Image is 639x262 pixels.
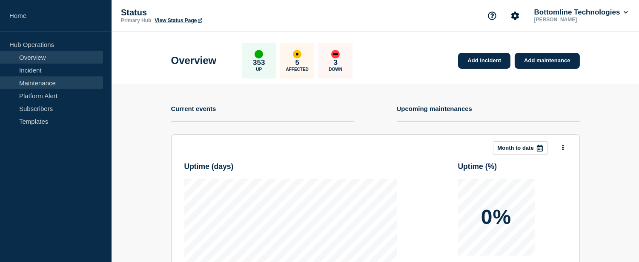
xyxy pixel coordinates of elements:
h4: Current events [171,105,216,112]
div: down [331,50,340,58]
p: Down [329,67,342,72]
p: Affected [286,67,309,72]
p: Up [256,67,262,72]
p: Month to date [498,145,534,151]
h1: Overview [171,55,217,67]
p: 0% [481,207,511,227]
a: View Status Page [155,17,202,23]
p: Primary Hub [121,17,151,23]
button: Bottomline Technologies [533,8,630,17]
p: 5 [295,58,299,67]
p: Status [121,8,291,17]
p: 353 [253,58,265,67]
a: Add incident [458,53,510,69]
p: [PERSON_NAME] [533,17,621,23]
div: up [255,50,263,58]
h3: Uptime ( days ) [184,162,397,171]
button: Account settings [506,7,524,25]
h4: Upcoming maintenances [397,105,473,112]
button: Month to date [493,141,548,155]
a: Add maintenance [515,53,579,69]
div: affected [293,50,301,58]
p: 3 [334,58,338,67]
h3: Uptime ( % ) [458,162,567,171]
button: Support [483,7,501,25]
